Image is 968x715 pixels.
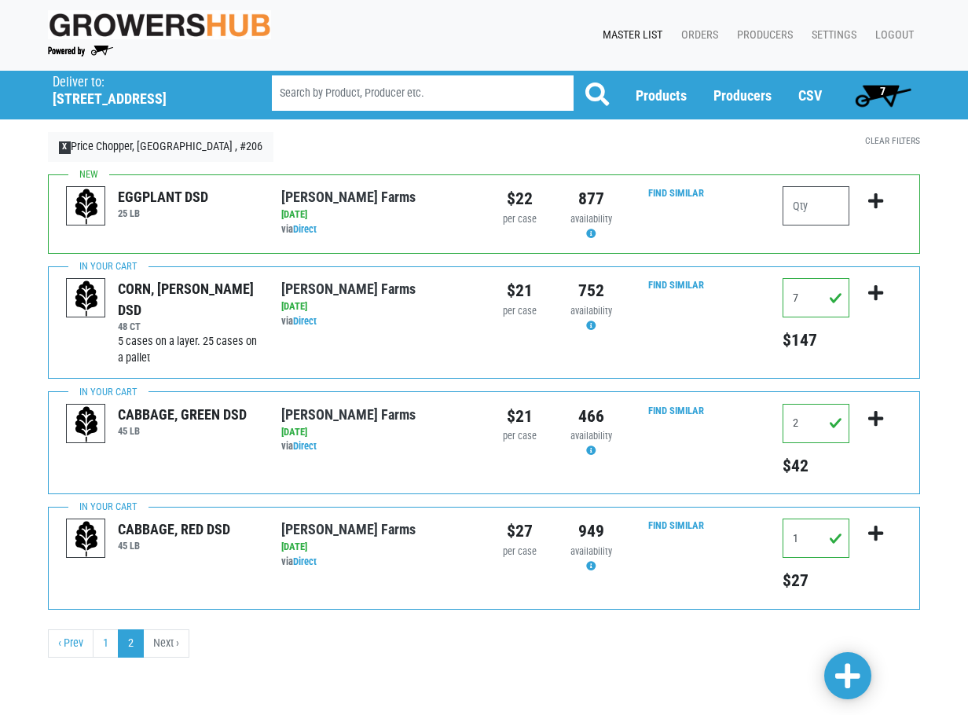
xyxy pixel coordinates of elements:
a: XPrice Chopper, [GEOGRAPHIC_DATA] , #206 [48,132,273,162]
span: availability [570,213,612,225]
div: EGGPLANT DSD [118,186,208,207]
div: per case [496,429,544,444]
h5: Total price [783,456,849,476]
a: [PERSON_NAME] Farms [281,280,416,297]
img: original-fc7597fdc6adbb9d0e2ae620e786d1a2.jpg [48,10,271,39]
a: Orders [669,20,724,50]
div: CABBAGE, RED DSD [118,519,230,540]
div: Availability may be subject to change. [567,304,615,334]
a: [PERSON_NAME] Farms [281,189,416,205]
a: Find Similar [648,519,704,531]
a: [PERSON_NAME] Farms [281,521,416,537]
span: availability [570,430,612,442]
div: via [281,314,472,329]
div: CORN, [PERSON_NAME] DSD [118,278,257,321]
div: per case [496,544,544,559]
div: $22 [496,186,544,211]
a: [PERSON_NAME] Farms [281,406,416,423]
img: placeholder-variety-43d6402dacf2d531de610a020419775a.svg [67,405,106,444]
a: Producers [724,20,799,50]
a: Find Similar [648,405,704,416]
div: 877 [567,186,615,211]
div: via [281,222,472,237]
span: Price Chopper, Rome , #206 (1790 Black River Blvd, Rome, NY 13440, USA) [53,71,244,108]
div: 949 [567,519,615,544]
span: availability [570,305,612,317]
h6: 25 LB [118,207,208,219]
h5: Total price [783,570,849,591]
img: Powered by Big Wheelbarrow [48,46,113,57]
img: placeholder-variety-43d6402dacf2d531de610a020419775a.svg [67,279,106,318]
div: Availability may be subject to change. [567,544,615,574]
input: Qty [783,404,849,443]
a: Settings [799,20,863,50]
div: [DATE] [281,207,472,222]
div: $21 [496,278,544,303]
a: Master List [590,20,669,50]
nav: pager [48,629,920,658]
div: via [281,439,472,454]
div: $21 [496,404,544,429]
a: 7 [848,79,918,111]
a: Clear Filters [865,135,920,146]
div: per case [496,304,544,319]
h5: Total price [783,330,849,350]
img: placeholder-variety-43d6402dacf2d531de610a020419775a.svg [67,519,106,559]
a: Products [636,87,687,104]
a: CSV [798,87,822,104]
input: Qty [783,519,849,558]
h5: [STREET_ADDRESS] [53,90,232,108]
div: [DATE] [281,425,472,440]
input: Qty [783,186,849,225]
a: Find Similar [648,279,704,291]
span: 7 [880,85,885,97]
span: availability [570,545,612,557]
a: previous [48,629,93,658]
div: per case [496,212,544,227]
a: 1 [93,629,119,658]
div: [DATE] [281,299,472,314]
div: via [281,555,472,570]
a: Direct [293,555,317,567]
div: $27 [496,519,544,544]
input: Qty [783,278,849,317]
a: Direct [293,440,317,452]
span: 5 cases on a layer. 25 cases on a pallet [118,335,257,365]
div: [DATE] [281,540,472,555]
a: Logout [863,20,920,50]
a: Direct [293,315,317,327]
div: 466 [567,404,615,429]
a: Direct [293,223,317,235]
div: 752 [567,278,615,303]
h6: 45 LB [118,540,230,552]
img: placeholder-variety-43d6402dacf2d531de610a020419775a.svg [67,187,106,226]
div: Availability may be subject to change. [567,429,615,459]
a: Find Similar [648,187,704,199]
a: 2 [118,629,144,658]
div: CABBAGE, GREEN DSD [118,404,247,425]
h6: 48 CT [118,321,257,332]
input: Search by Product, Producer etc. [272,75,574,111]
a: Producers [713,87,772,104]
h6: 45 LB [118,425,247,437]
p: Deliver to: [53,75,232,90]
span: X [59,141,71,154]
